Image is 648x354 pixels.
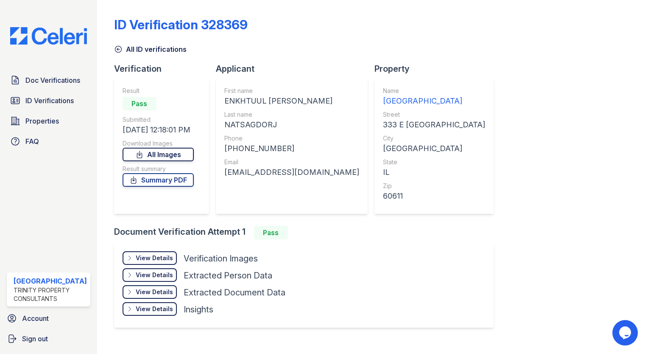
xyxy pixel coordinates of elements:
[383,158,485,166] div: State
[123,173,194,187] a: Summary PDF
[383,166,485,178] div: IL
[383,95,485,107] div: [GEOGRAPHIC_DATA]
[383,110,485,119] div: Street
[383,190,485,202] div: 60611
[224,87,359,95] div: First name
[114,226,500,239] div: Document Verification Attempt 1
[224,119,359,131] div: NATSAGDORJ
[383,134,485,143] div: City
[224,110,359,119] div: Last name
[383,143,485,155] div: [GEOGRAPHIC_DATA]
[184,303,213,315] div: Insights
[123,124,194,136] div: [DATE] 12:18:01 PM
[184,253,258,264] div: Verification Images
[374,63,500,75] div: Property
[25,75,80,85] span: Doc Verifications
[25,136,39,146] span: FAQ
[136,288,173,296] div: View Details
[7,92,90,109] a: ID Verifications
[123,139,194,148] div: Download Images
[136,254,173,262] div: View Details
[123,148,194,161] a: All Images
[14,286,87,303] div: Trinity Property Consultants
[3,330,94,347] a: Sign out
[184,270,272,281] div: Extracted Person Data
[14,276,87,286] div: [GEOGRAPHIC_DATA]
[25,116,59,126] span: Properties
[383,119,485,131] div: 333 E [GEOGRAPHIC_DATA]
[123,165,194,173] div: Result summary
[216,63,374,75] div: Applicant
[123,115,194,124] div: Submitted
[3,27,94,45] img: CE_Logo_Blue-a8612792a0a2168367f1c8372b55b34899dd931a85d93a1a3d3e32e68fde9ad4.png
[224,158,359,166] div: Email
[136,305,173,313] div: View Details
[7,72,90,89] a: Doc Verifications
[383,87,485,107] a: Name [GEOGRAPHIC_DATA]
[224,166,359,178] div: [EMAIL_ADDRESS][DOMAIN_NAME]
[224,95,359,107] div: ENKHTUUL [PERSON_NAME]
[123,87,194,95] div: Result
[25,96,74,106] span: ID Verifications
[612,320,640,346] iframe: chat widget
[114,17,248,32] div: ID Verification 328369
[7,133,90,150] a: FAQ
[123,97,156,110] div: Pass
[224,134,359,143] div: Phone
[184,287,285,298] div: Extracted Document Data
[224,143,359,155] div: [PHONE_NUMBER]
[3,310,94,327] a: Account
[22,334,48,344] span: Sign out
[254,226,288,239] div: Pass
[114,63,216,75] div: Verification
[383,182,485,190] div: Zip
[7,112,90,129] a: Properties
[114,44,187,54] a: All ID verifications
[136,271,173,279] div: View Details
[383,87,485,95] div: Name
[22,313,49,323] span: Account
